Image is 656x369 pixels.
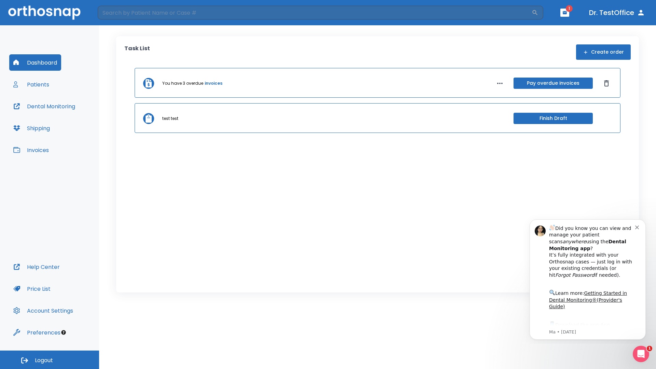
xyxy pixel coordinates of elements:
[9,120,54,136] button: Shipping
[30,116,116,122] p: Message from Ma, sent 8w ago
[9,54,61,71] button: Dashboard
[519,213,656,344] iframe: Intercom notifications message
[633,346,649,362] iframe: Intercom live chat
[9,76,53,93] button: Patients
[30,107,116,142] div: Download the app: | ​ Let us know if you need help getting started!
[116,11,121,16] button: Dismiss notification
[162,115,178,122] p: test test
[9,259,64,275] button: Help Center
[514,78,593,89] button: Pay overdue invoices
[601,78,612,89] button: Dismiss
[9,281,55,297] button: Price List
[9,302,77,319] button: Account Settings
[514,113,593,124] button: Finish Draft
[647,346,652,351] span: 1
[98,6,532,19] input: Search by Patient Name or Case #
[30,109,91,121] a: App Store
[9,324,65,341] button: Preferences
[8,5,81,19] img: Orthosnap
[9,142,53,158] button: Invoices
[162,80,203,86] p: You have 3 overdue
[35,357,53,364] span: Logout
[586,6,648,19] button: Dr. TestOffice
[566,5,573,12] span: 1
[9,98,79,114] button: Dental Monitoring
[124,44,150,60] p: Task List
[576,44,631,60] button: Create order
[205,80,222,86] a: invoices
[60,329,67,336] div: Tooltip anchor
